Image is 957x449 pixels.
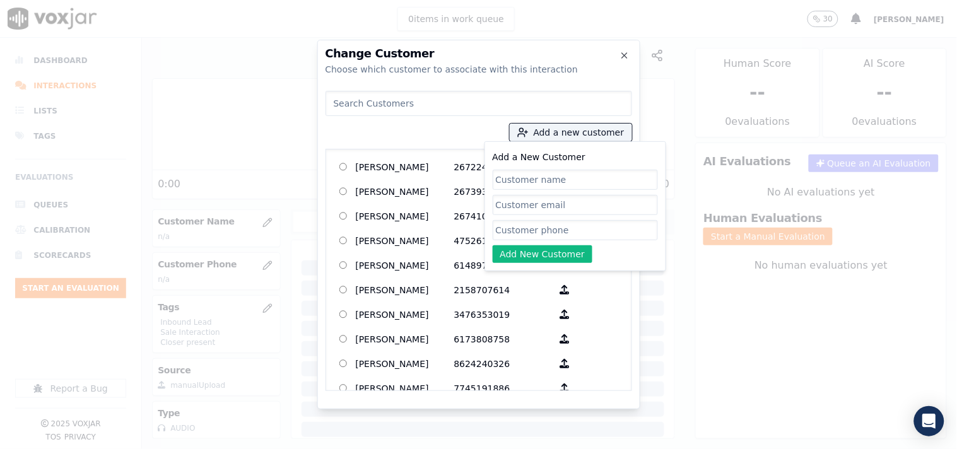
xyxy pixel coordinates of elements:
[339,236,348,245] input: [PERSON_NAME] 4752610421
[510,124,632,141] button: Add a new customer
[339,335,348,343] input: [PERSON_NAME] 6173808758
[553,280,577,300] button: [PERSON_NAME] 2158707614
[339,286,348,294] input: [PERSON_NAME] 2158707614
[493,170,658,190] input: Customer name
[454,255,553,275] p: 6148972013
[914,406,944,436] div: Open Intercom Messenger
[454,280,553,300] p: 2158707614
[339,187,348,195] input: [PERSON_NAME] 2673930377
[493,152,586,162] label: Add a New Customer
[454,354,553,373] p: 8624240326
[356,206,454,226] p: [PERSON_NAME]
[356,354,454,373] p: [PERSON_NAME]
[553,305,577,324] button: [PERSON_NAME] 3476353019
[553,329,577,349] button: [PERSON_NAME] 6173808758
[493,245,593,263] button: Add New Customer
[356,157,454,177] p: [PERSON_NAME]
[356,329,454,349] p: [PERSON_NAME]
[493,220,658,240] input: Customer phone
[339,359,348,368] input: [PERSON_NAME] 8624240326
[356,182,454,201] p: [PERSON_NAME]
[454,182,553,201] p: 2673930377
[454,231,553,250] p: 4752610421
[454,305,553,324] p: 3476353019
[339,384,348,392] input: [PERSON_NAME] 7745191886
[356,255,454,275] p: [PERSON_NAME]
[356,231,454,250] p: [PERSON_NAME]
[454,157,553,177] p: 2672240075
[553,378,577,398] button: [PERSON_NAME] 7745191886
[339,261,348,269] input: [PERSON_NAME] 6148972013
[454,329,553,349] p: 6173808758
[339,212,348,220] input: [PERSON_NAME] 2674106790
[454,206,553,226] p: 2674106790
[553,354,577,373] button: [PERSON_NAME] 8624240326
[326,91,632,116] input: Search Customers
[326,63,632,76] div: Choose which customer to associate with this interaction
[356,378,454,398] p: [PERSON_NAME]
[493,195,658,215] input: Customer email
[339,163,348,171] input: [PERSON_NAME] 2672240075
[356,280,454,300] p: [PERSON_NAME]
[339,310,348,318] input: [PERSON_NAME] 3476353019
[454,378,553,398] p: 7745191886
[356,305,454,324] p: [PERSON_NAME]
[326,48,632,59] h2: Change Customer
